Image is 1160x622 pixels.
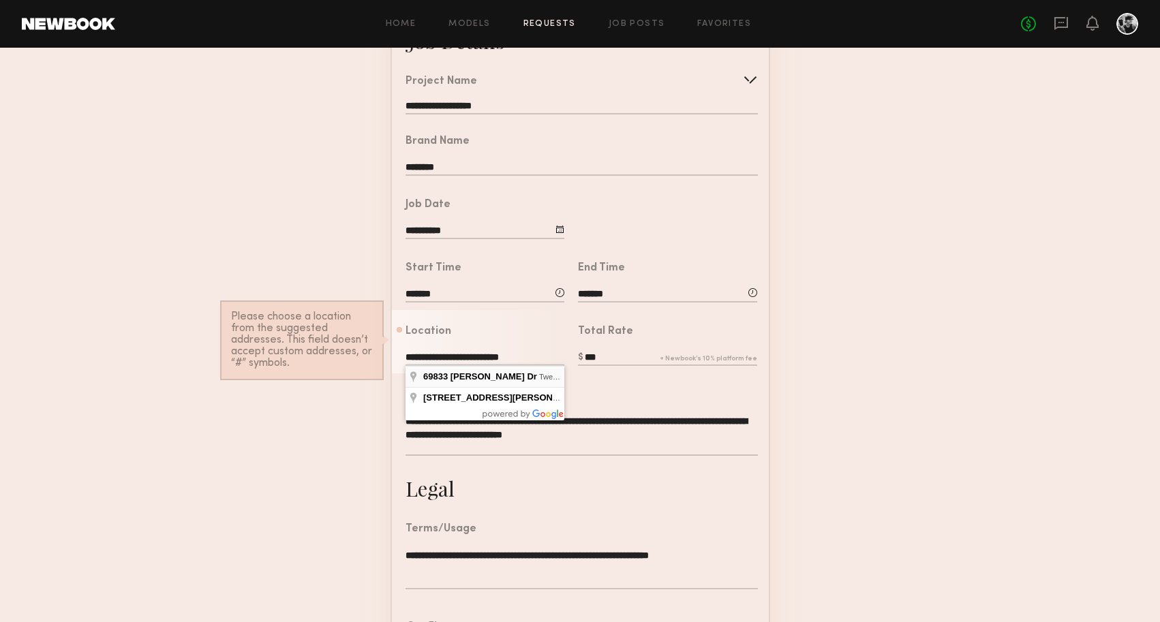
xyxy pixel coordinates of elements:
[523,20,576,29] a: Requests
[539,373,785,381] span: Twentynine Palms, [GEOGRAPHIC_DATA] , [GEOGRAPHIC_DATA]
[406,524,476,535] div: Terms/Usage
[697,20,751,29] a: Favorites
[578,263,625,274] div: End Time
[406,475,455,502] div: Legal
[406,263,461,274] div: Start Time
[609,20,665,29] a: Job Posts
[406,76,477,87] div: Project Name
[386,20,416,29] a: Home
[406,136,470,147] div: Brand Name
[231,311,373,369] div: Please choose a location from the suggested addresses. This field doesn’t accept custom addresses...
[448,20,490,29] a: Models
[406,326,451,337] div: Location
[423,392,587,403] span: [STREET_ADDRESS][PERSON_NAME]
[578,326,633,337] div: Total Rate
[451,371,537,382] span: [PERSON_NAME] Dr
[406,200,451,211] div: Job Date
[423,371,448,382] span: 69833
